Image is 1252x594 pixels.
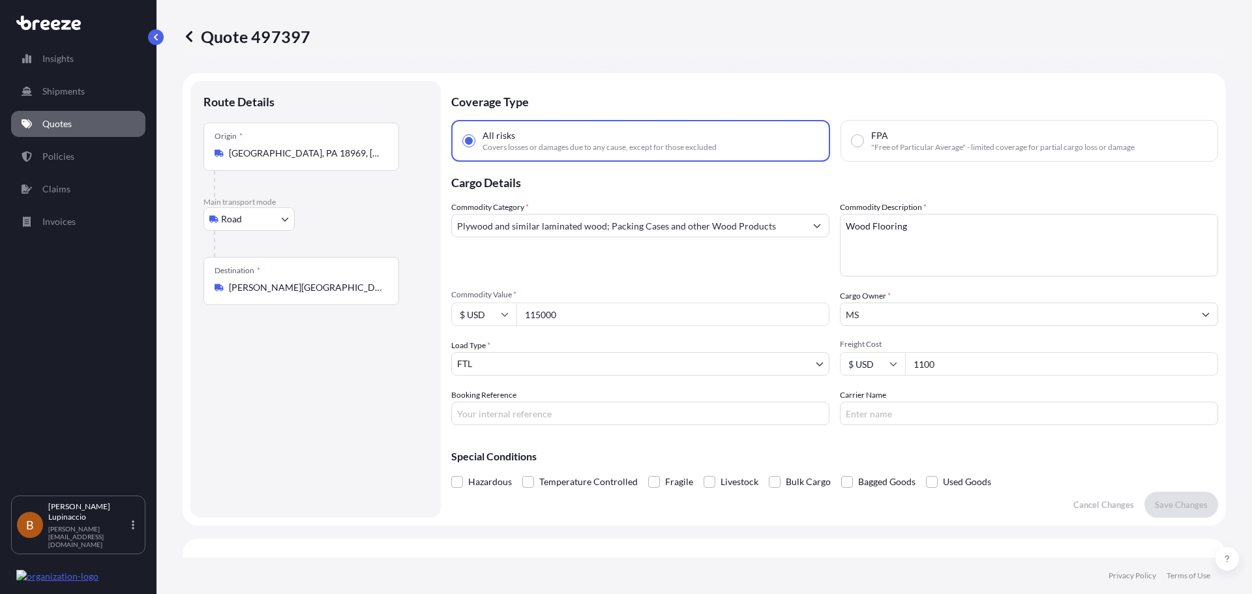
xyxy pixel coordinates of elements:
[215,131,243,141] div: Origin
[183,26,310,47] p: Quote 497397
[463,135,475,147] input: All risksCovers losses or damages due to any cause, except for those excluded
[11,209,145,235] a: Invoices
[451,290,829,300] span: Commodity Value
[840,290,891,303] label: Cargo Owner
[451,389,516,402] label: Booking Reference
[451,352,829,376] button: FTL
[42,183,70,196] p: Claims
[1167,571,1210,581] a: Terms of Use
[943,472,991,492] span: Used Goods
[48,501,129,522] p: [PERSON_NAME] Lupinaccio
[483,142,717,153] span: Covers losses or damages due to any cause, except for those excluded
[203,94,275,110] p: Route Details
[48,525,129,548] p: [PERSON_NAME][EMAIL_ADDRESS][DOMAIN_NAME]
[1073,498,1134,511] p: Cancel Changes
[229,147,383,160] input: Origin
[11,143,145,170] a: Policies
[451,451,1218,462] p: Special Conditions
[16,570,98,583] img: organization-logo
[858,472,916,492] span: Bagged Goods
[805,214,829,237] button: Show suggestions
[42,150,74,163] p: Policies
[539,472,638,492] span: Temperature Controlled
[221,213,242,226] span: Road
[42,117,72,130] p: Quotes
[42,215,76,228] p: Invoices
[840,339,1218,349] span: Freight Cost
[457,357,472,370] span: FTL
[1144,492,1218,518] button: Save Changes
[451,81,1218,120] p: Coverage Type
[1063,492,1144,518] button: Cancel Changes
[721,472,758,492] span: Livestock
[42,52,74,65] p: Insights
[786,472,831,492] span: Bulk Cargo
[483,129,515,142] span: All risks
[840,389,886,402] label: Carrier Name
[1194,303,1217,326] button: Show suggestions
[468,472,512,492] span: Hazardous
[852,135,863,147] input: FPA"Free of Particular Average" - limited coverage for partial cargo loss or damage
[203,197,428,207] p: Main transport mode
[26,518,34,531] span: B
[451,339,490,352] span: Load Type
[11,111,145,137] a: Quotes
[840,201,927,214] label: Commodity Description
[516,303,829,326] input: Type amount
[871,129,888,142] span: FPA
[451,402,829,425] input: Your internal reference
[871,142,1135,153] span: "Free of Particular Average" - limited coverage for partial cargo loss or damage
[840,402,1218,425] input: Enter name
[451,201,529,214] label: Commodity Category
[451,162,1218,201] p: Cargo Details
[11,46,145,72] a: Insights
[11,78,145,104] a: Shipments
[1109,571,1156,581] a: Privacy Policy
[1155,498,1208,511] p: Save Changes
[452,214,805,237] input: Select a commodity type
[11,176,145,202] a: Claims
[229,281,383,294] input: Destination
[840,214,1218,276] textarea: Wood Flooring
[905,352,1218,376] input: Enter amount
[42,85,85,98] p: Shipments
[665,472,693,492] span: Fragile
[841,303,1194,326] input: Full name
[203,207,295,231] button: Select transport
[215,265,260,276] div: Destination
